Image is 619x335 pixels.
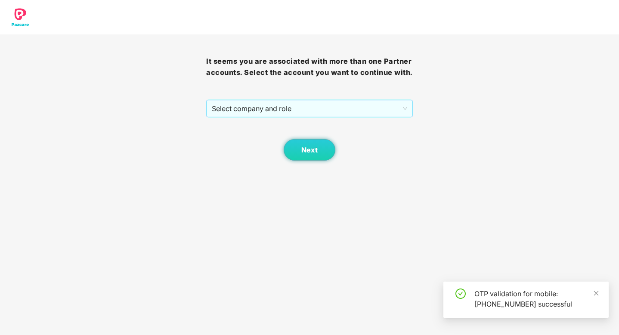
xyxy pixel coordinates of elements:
span: check-circle [455,288,466,299]
span: close [593,290,599,296]
div: OTP validation for mobile: [PHONE_NUMBER] successful [474,288,598,309]
h3: It seems you are associated with more than one Partner accounts. Select the account you want to c... [206,56,412,78]
button: Next [284,139,335,161]
span: Select company and role [212,100,407,117]
span: Next [301,146,318,154]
